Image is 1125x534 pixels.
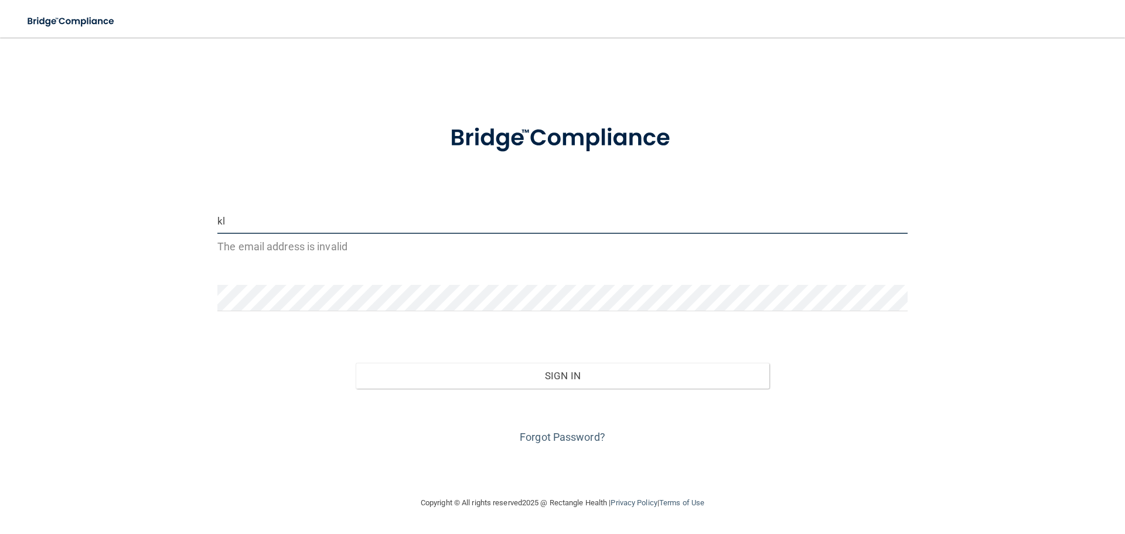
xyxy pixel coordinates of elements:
p: The email address is invalid [217,237,908,256]
input: Email [217,208,908,234]
button: Sign In [356,363,770,389]
div: Copyright © All rights reserved 2025 @ Rectangle Health | | [349,484,776,522]
img: bridge_compliance_login_screen.278c3ca4.svg [426,108,699,169]
img: bridge_compliance_login_screen.278c3ca4.svg [18,9,125,33]
a: Privacy Policy [611,498,657,507]
a: Terms of Use [659,498,704,507]
a: Forgot Password? [520,431,605,443]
